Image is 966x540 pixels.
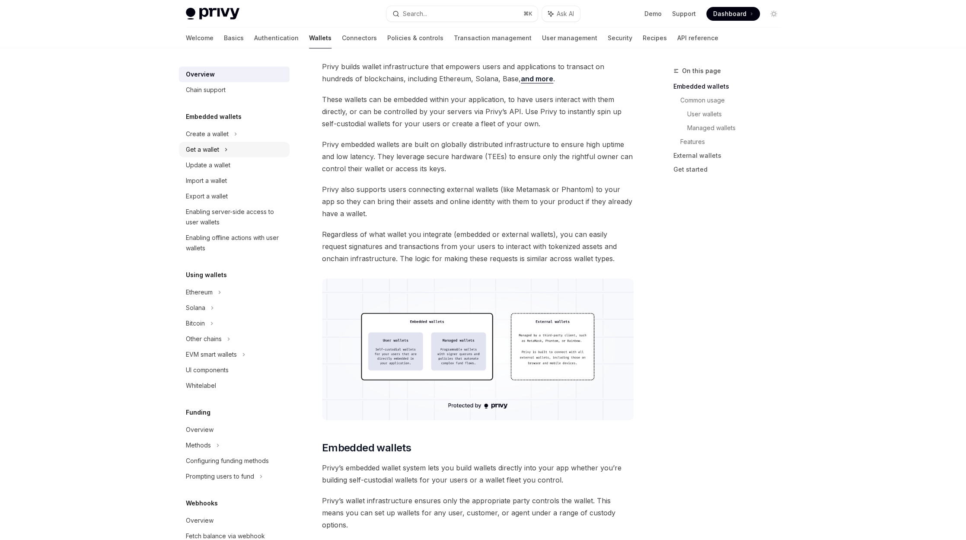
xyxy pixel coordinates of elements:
[521,74,553,83] a: and more
[179,204,290,230] a: Enabling server-side access to user wallets
[186,287,213,297] div: Ethereum
[186,471,254,482] div: Prompting users to fund
[179,67,290,82] a: Overview
[179,422,290,438] a: Overview
[186,69,215,80] div: Overview
[767,7,781,21] button: Toggle dark mode
[186,349,237,360] div: EVM smart wallets
[542,28,597,48] a: User management
[680,135,787,149] a: Features
[186,318,205,329] div: Bitcoin
[673,163,787,176] a: Get started
[179,378,290,393] a: Whitelabel
[342,28,377,48] a: Connectors
[179,189,290,204] a: Export a wallet
[322,441,411,455] span: Embedded wallets
[523,10,532,17] span: ⌘ K
[680,93,787,107] a: Common usage
[186,334,222,344] div: Other chains
[322,138,634,175] span: Privy embedded wallets are built on globally distributed infrastructure to ensure high uptime and...
[386,6,538,22] button: Search...⌘K
[186,407,210,418] h5: Funding
[179,453,290,469] a: Configuring funding methods
[186,365,229,375] div: UI components
[644,10,662,18] a: Demo
[557,10,574,18] span: Ask AI
[322,495,634,531] span: Privy’s wallet infrastructure ensures only the appropriate party controls the wallet. This means ...
[673,80,787,93] a: Embedded wallets
[322,93,634,130] span: These wallets can be embedded within your application, to have users interact with them directly,...
[387,28,443,48] a: Policies & controls
[643,28,667,48] a: Recipes
[677,28,718,48] a: API reference
[186,303,205,313] div: Solana
[673,149,787,163] a: External wallets
[608,28,632,48] a: Security
[322,278,634,420] img: images/walletoverview.png
[322,61,634,85] span: Privy builds wallet infrastructure that empowers users and applications to transact on hundreds o...
[186,270,227,280] h5: Using wallets
[186,129,229,139] div: Create a wallet
[186,160,230,170] div: Update a wallet
[186,456,269,466] div: Configuring funding methods
[687,121,787,135] a: Managed wallets
[179,513,290,528] a: Overview
[186,28,214,48] a: Welcome
[186,8,239,20] img: light logo
[713,10,746,18] span: Dashboard
[186,112,242,122] h5: Embedded wallets
[179,82,290,98] a: Chain support
[179,173,290,189] a: Import a wallet
[179,230,290,256] a: Enabling offline actions with user wallets
[542,6,580,22] button: Ask AI
[186,380,216,391] div: Whitelabel
[706,7,760,21] a: Dashboard
[186,144,219,155] div: Get a wallet
[186,515,214,526] div: Overview
[186,440,211,451] div: Methods
[179,157,290,173] a: Update a wallet
[322,462,634,486] span: Privy’s embedded wallet system lets you build wallets directly into your app whether you’re build...
[179,362,290,378] a: UI components
[186,207,284,227] div: Enabling server-side access to user wallets
[454,28,532,48] a: Transaction management
[672,10,696,18] a: Support
[186,191,228,201] div: Export a wallet
[309,28,332,48] a: Wallets
[687,107,787,121] a: User wallets
[186,85,226,95] div: Chain support
[254,28,299,48] a: Authentication
[322,183,634,220] span: Privy also supports users connecting external wallets (like Metamask or Phantom) to your app so t...
[186,233,284,253] div: Enabling offline actions with user wallets
[186,425,214,435] div: Overview
[322,228,634,265] span: Regardless of what wallet you integrate (embedded or external wallets), you can easily request si...
[682,66,721,76] span: On this page
[186,176,227,186] div: Import a wallet
[224,28,244,48] a: Basics
[403,9,427,19] div: Search...
[186,498,218,508] h5: Webhooks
